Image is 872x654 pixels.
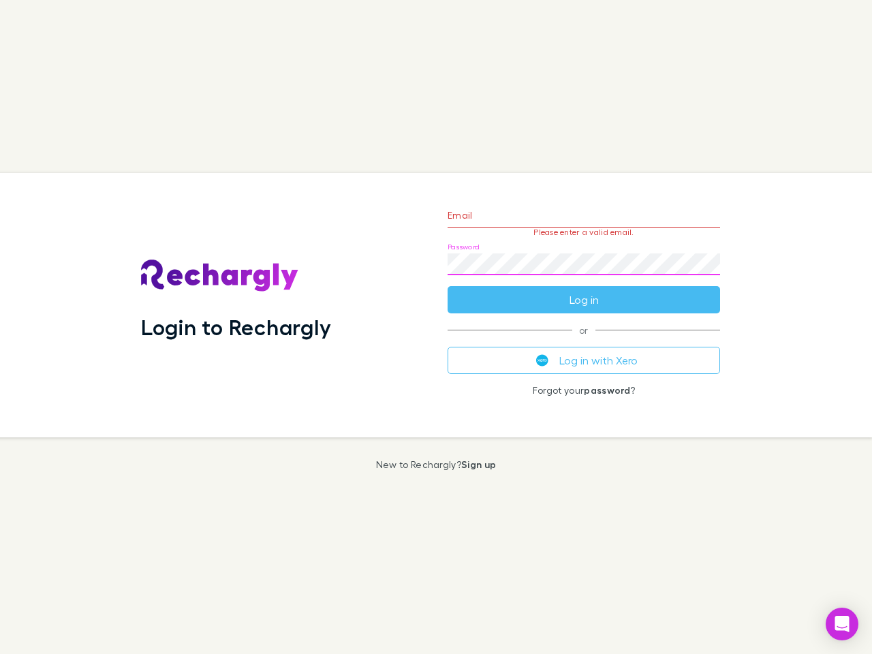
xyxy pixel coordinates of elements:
[461,458,496,470] a: Sign up
[448,242,480,252] label: Password
[448,385,720,396] p: Forgot your ?
[448,286,720,313] button: Log in
[536,354,548,367] img: Xero's logo
[826,608,858,640] div: Open Intercom Messenger
[376,459,497,470] p: New to Rechargly?
[584,384,630,396] a: password
[141,260,299,292] img: Rechargly's Logo
[448,228,720,237] p: Please enter a valid email.
[141,314,331,340] h1: Login to Rechargly
[448,347,720,374] button: Log in with Xero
